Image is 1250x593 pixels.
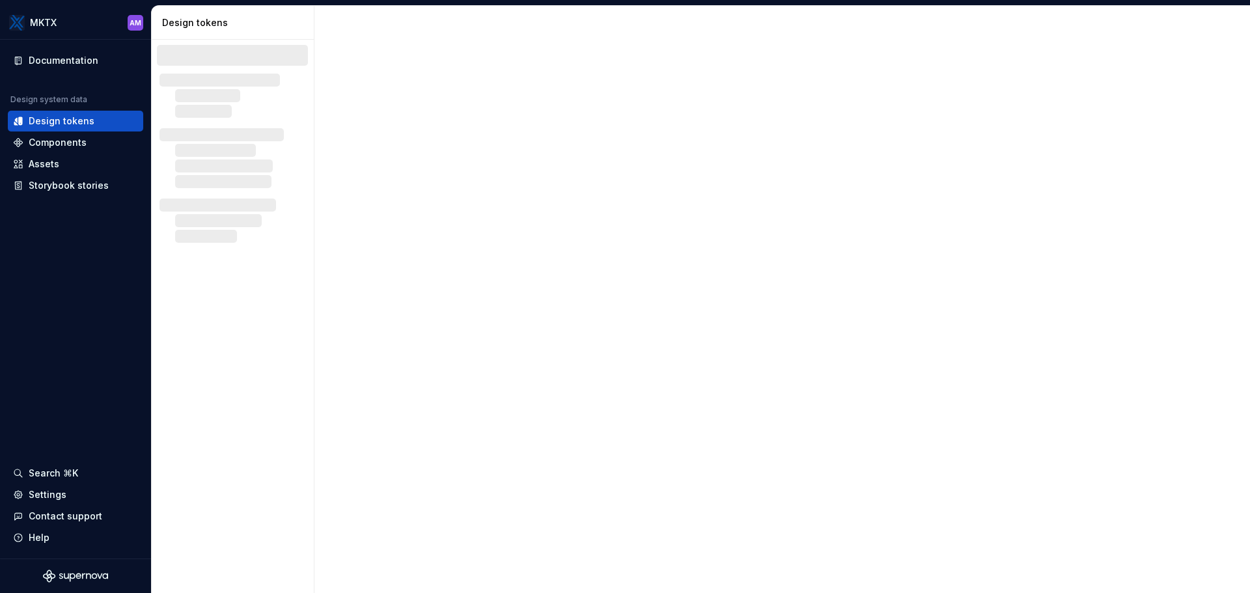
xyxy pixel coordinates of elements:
[29,54,98,67] div: Documentation
[29,115,94,128] div: Design tokens
[8,463,143,484] button: Search ⌘K
[30,16,57,29] div: MKTX
[130,18,141,28] div: AM
[8,50,143,71] a: Documentation
[29,488,66,501] div: Settings
[8,175,143,196] a: Storybook stories
[162,16,309,29] div: Design tokens
[29,179,109,192] div: Storybook stories
[29,510,102,523] div: Contact support
[43,570,108,583] svg: Supernova Logo
[3,8,148,36] button: MKTXAM
[8,154,143,174] a: Assets
[8,506,143,527] button: Contact support
[29,531,49,544] div: Help
[8,132,143,153] a: Components
[29,467,78,480] div: Search ⌘K
[29,136,87,149] div: Components
[29,158,59,171] div: Assets
[10,94,87,105] div: Design system data
[8,111,143,131] a: Design tokens
[9,15,25,31] img: 6599c211-2218-4379-aa47-474b768e6477.png
[8,527,143,548] button: Help
[8,484,143,505] a: Settings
